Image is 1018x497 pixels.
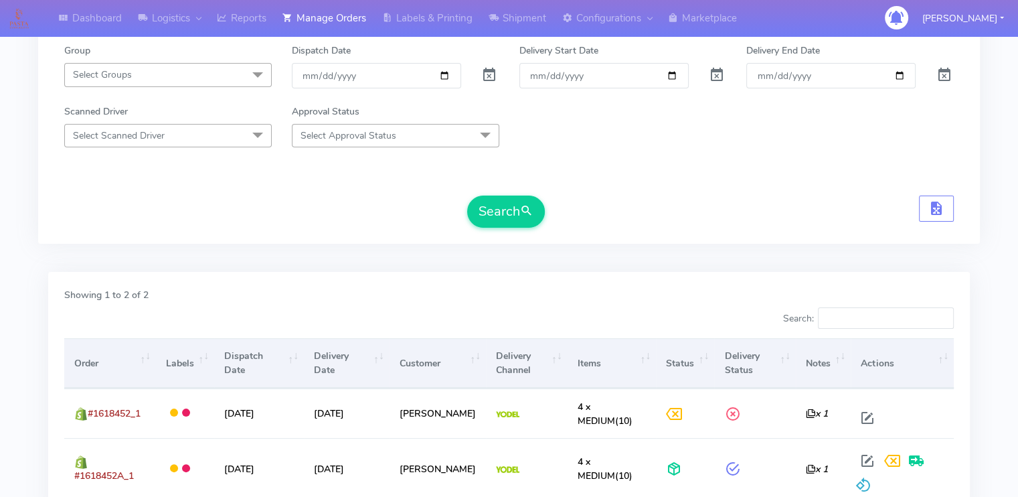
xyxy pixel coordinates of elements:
span: Select Groups [73,68,132,81]
span: Select Scanned Driver [73,129,165,142]
label: Showing 1 to 2 of 2 [64,288,149,302]
th: Dispatch Date: activate to sort column ascending [214,338,304,388]
span: (10) [578,455,632,482]
th: Delivery Status: activate to sort column ascending [714,338,796,388]
span: Select Approval Status [301,129,396,142]
span: 4 x MEDIUM [578,401,615,427]
input: Search: [818,307,954,329]
span: 4 x MEDIUM [578,455,615,482]
th: Delivery Channel: activate to sort column ascending [486,338,568,388]
i: x 1 [806,407,828,420]
td: [PERSON_NAME] [390,388,486,437]
th: Status: activate to sort column ascending [656,338,714,388]
button: [PERSON_NAME] [912,5,1014,32]
th: Labels: activate to sort column ascending [156,338,214,388]
img: shopify.png [74,407,88,421]
th: Notes: activate to sort column ascending [796,338,851,388]
img: Yodel [496,466,519,473]
button: Search [467,196,545,228]
label: Scanned Driver [64,104,128,119]
label: Group [64,44,90,58]
i: x 1 [806,463,828,476]
label: Delivery End Date [746,44,820,58]
td: [DATE] [304,388,390,437]
th: Actions: activate to sort column ascending [851,338,954,388]
label: Dispatch Date [292,44,351,58]
label: Delivery Start Date [519,44,598,58]
img: Yodel [496,411,519,418]
span: #1618452A_1 [74,470,134,482]
label: Approval Status [292,104,359,119]
span: (10) [578,401,632,427]
th: Delivery Date: activate to sort column ascending [304,338,390,388]
th: Items: activate to sort column ascending [568,338,656,388]
th: Order: activate to sort column ascending [64,338,156,388]
td: [DATE] [214,388,304,437]
img: shopify.png [74,455,88,469]
th: Customer: activate to sort column ascending [390,338,486,388]
span: #1618452_1 [88,407,141,420]
label: Search: [782,307,954,329]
